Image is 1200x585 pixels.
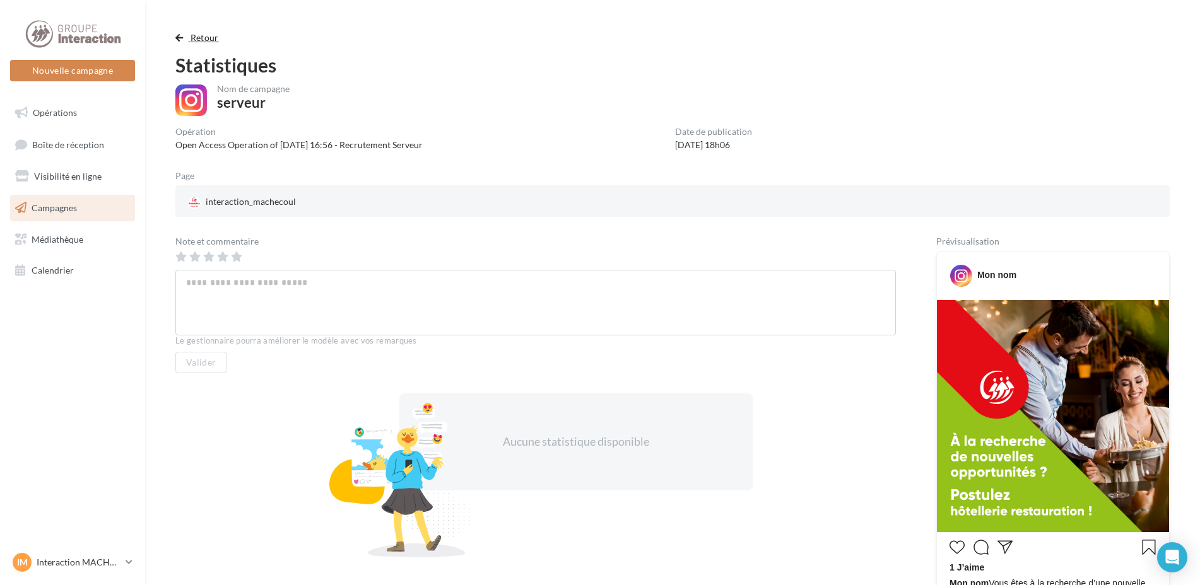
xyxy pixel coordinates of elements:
svg: J’aime [950,540,965,555]
span: Boîte de réception [32,139,104,149]
div: Page [175,171,204,180]
div: Statistiques [175,55,1170,74]
div: Le gestionnaire pourra améliorer le modèle avec vos remarques [175,335,896,347]
span: Retour [191,32,219,43]
a: Opérations [8,100,138,126]
span: Médiathèque [32,233,83,244]
span: Opérations [33,107,77,118]
a: Boîte de réception [8,131,138,158]
div: interaction_machecoul [185,193,298,212]
span: IM [17,556,28,569]
div: 1 J’aime [950,561,1156,577]
button: Retour [175,30,224,45]
p: Interaction MACHECOUL [37,556,121,569]
div: Open Access Operation of [DATE] 16:56 - Recrutement Serveur [175,139,423,151]
svg: Enregistrer [1141,540,1156,555]
a: IM Interaction MACHECOUL [10,550,135,574]
a: Visibilité en ligne [8,163,138,190]
div: Date de publication [675,127,752,136]
a: interaction_machecoul [185,193,510,212]
a: Calendrier [8,257,138,284]
a: Campagnes [8,195,138,221]
div: Prévisualisation [936,237,1170,246]
div: Nom de campagne [217,84,290,93]
a: Médiathèque [8,226,138,253]
span: Visibilité en ligne [34,171,102,182]
svg: Commenter [974,540,989,555]
div: [DATE] 18h06 [675,139,752,151]
div: Opération [175,127,423,136]
div: serveur [217,96,266,110]
div: Open Intercom Messenger [1157,542,1187,572]
span: Calendrier [32,265,74,275]
div: Note et commentaire [175,237,896,246]
button: Valider [175,352,226,373]
button: Nouvelle campagne [10,60,135,81]
div: Mon nom [977,269,1016,281]
div: Aucune statistique disponible [440,434,712,450]
span: Campagnes [32,202,77,213]
svg: Partager la publication [997,540,1013,555]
